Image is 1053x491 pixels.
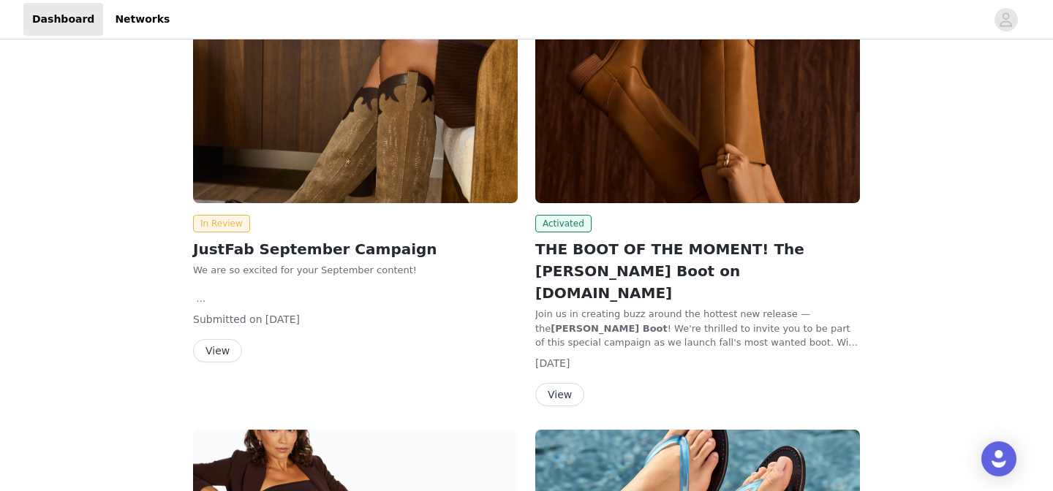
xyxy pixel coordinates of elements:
span: Activated [535,215,592,232]
div: avatar [999,8,1013,31]
span: Submitted on [193,313,263,325]
button: View [535,383,584,406]
a: View [535,389,584,400]
a: View [193,346,242,357]
a: Dashboard [23,3,103,36]
h2: THE BOOT OF THE MOMENT! The [PERSON_NAME] Boot on [DOMAIN_NAME] [535,238,860,304]
p: Join us in creating buzz around the hottest new release — the ! We're thrilled to invite you to b... [535,307,860,350]
span: [DATE] [265,313,300,325]
div: Open Intercom Messenger [981,441,1016,476]
a: Networks [106,3,178,36]
button: View [193,339,242,362]
h2: JustFab September Campaign [193,238,518,260]
strong: [PERSON_NAME] Boot [551,323,667,334]
span: [DATE] [535,357,570,369]
span: In Review [193,215,250,232]
p: We are so excited for your September content! [193,263,518,278]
